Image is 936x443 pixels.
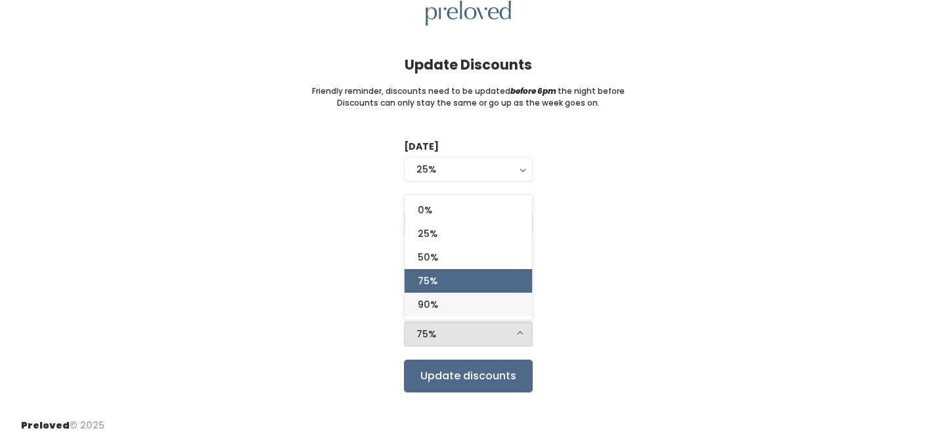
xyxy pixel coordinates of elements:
[418,297,438,312] span: 90%
[405,57,532,72] h4: Update Discounts
[418,203,432,217] span: 0%
[418,274,437,288] span: 75%
[426,1,511,26] img: preloved logo
[312,85,625,97] small: Friendly reminder, discounts need to be updated the night before
[418,250,438,264] span: 50%
[404,140,439,154] label: [DATE]
[418,226,437,241] span: 25%
[404,157,533,182] button: 25%
[416,327,520,341] div: 75%
[416,162,520,177] div: 25%
[21,419,70,432] span: Preloved
[510,85,556,96] i: before 6pm
[404,360,533,392] input: Update discounts
[404,195,439,209] label: [DATE]
[21,408,104,432] div: © 2025
[337,97,600,109] small: Discounts can only stay the same or go up as the week goes on.
[404,322,533,347] button: 75%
